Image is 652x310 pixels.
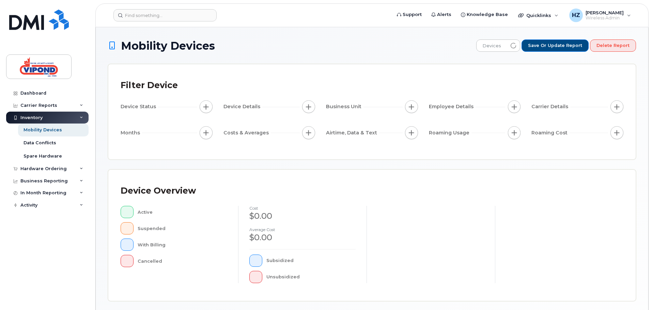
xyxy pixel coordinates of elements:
span: Roaming Cost [531,129,570,136]
div: Subsidized [266,255,356,267]
div: Suspended [138,222,228,234]
button: Save or Update Report [522,39,589,52]
span: Device Details [223,103,262,110]
div: $0.00 [249,210,356,222]
div: Cancelled [138,255,228,267]
div: Device Overview [121,182,196,200]
span: Save or Update Report [528,43,582,49]
span: Costs & Averages [223,129,271,136]
span: Business Unit [326,103,363,110]
span: Airtime, Data & Text [326,129,379,136]
div: $0.00 [249,232,356,243]
div: With Billing [138,239,228,251]
div: Filter Device [121,77,178,94]
h4: Average cost [249,227,356,232]
div: Active [138,206,228,218]
span: Carrier Details [531,103,570,110]
span: Delete Report [596,43,630,49]
span: Device Status [121,103,158,110]
div: Unsubsidized [266,271,356,283]
span: Mobility Devices [121,40,215,52]
button: Delete Report [590,39,636,52]
span: Devices [477,40,507,52]
h4: cost [249,206,356,210]
span: Months [121,129,142,136]
span: Roaming Usage [429,129,471,136]
span: Employee Details [429,103,476,110]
